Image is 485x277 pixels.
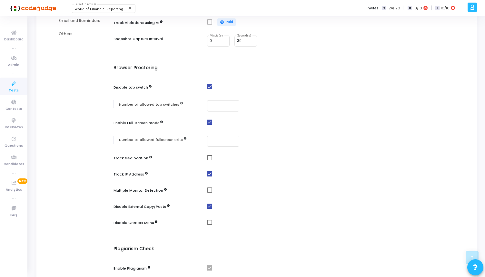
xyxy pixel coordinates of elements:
span: 10/10 [441,5,450,11]
label: Disable External Copy/Paste [114,204,170,209]
span: Dashboard [4,37,24,42]
h5: Browser Proctoring [114,65,461,74]
span: Questions [5,143,23,149]
label: Invites: [367,5,380,11]
span: Tests [9,88,19,93]
span: | [403,5,404,11]
span: C [408,6,412,11]
span: Analytics [6,187,22,193]
label: Track Geolocation [114,155,148,161]
span: Admin [8,62,19,68]
span: | [431,5,432,11]
span: World of Financial Reporting (1163) [74,7,134,11]
mat-icon: paid [220,20,224,24]
span: Contests [5,106,22,112]
span: Interviews [5,125,23,130]
label: Enable Plagiarism [114,266,147,271]
span: New [17,178,27,184]
label: Track Violations using AI [114,20,163,26]
span: I [435,6,439,11]
label: Disable Context Menu [114,220,157,226]
mat-icon: Clear [128,5,133,11]
div: Email and Reminders [59,18,105,24]
span: FAQ [10,213,17,218]
div: Others [59,31,105,37]
span: Candidates [4,162,24,167]
img: logo [8,2,56,15]
label: Number of allowed fullscreen exits [119,137,183,143]
label: Track IP Address [114,172,144,177]
label: Number of allowed tab switches [119,102,179,107]
label: Enable Full-screen mode [114,120,163,126]
span: 124/128 [388,5,400,11]
span: Paid [217,18,236,26]
label: Multiple Monitor Detection [114,188,163,193]
h5: Plagiarism Check [114,246,461,255]
label: Snapshot Capture Interval [114,36,163,42]
label: Disable tab switch [114,85,148,90]
span: T [382,6,386,11]
span: 10/10 [413,5,422,11]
